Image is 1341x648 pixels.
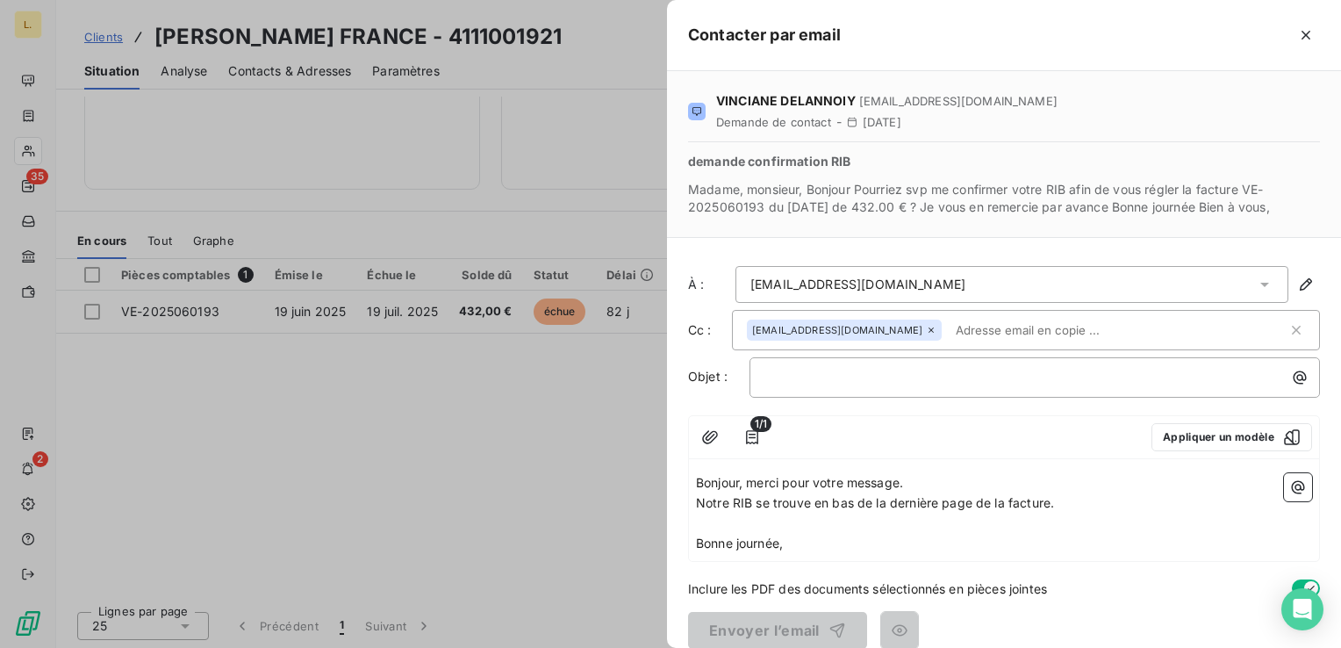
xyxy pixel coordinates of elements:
span: Bonjour, merci pour votre message. [696,475,903,490]
span: Madame, monsieur, Bonjour Pourriez svp me confirmer votre RIB afin de vous régler la facture VE-2... [688,181,1320,216]
div: - [716,113,1058,131]
span: [EMAIL_ADDRESS][DOMAIN_NAME] [859,94,1058,108]
span: VINCIANE DELANNOIY [716,92,856,110]
span: Bonne journée, [696,536,783,551]
span: Objet : [688,369,728,384]
span: [DATE] [863,115,901,129]
label: Cc : [688,321,732,339]
h5: Contacter par email [688,23,841,47]
span: demande confirmation RIB [688,153,1320,170]
input: Adresse email en copie ... [949,317,1151,343]
div: Open Intercom Messenger [1281,588,1323,630]
span: [EMAIL_ADDRESS][DOMAIN_NAME] [752,325,922,335]
div: [EMAIL_ADDRESS][DOMAIN_NAME] [750,276,965,293]
label: À : [688,276,732,293]
span: Notre RIB se trouve en bas de la dernière page de la facture. [696,495,1054,510]
button: Appliquer un modèle [1151,423,1312,451]
span: 1/1 [750,416,771,432]
span: Inclure les PDF des documents sélectionnés en pièces jointes [688,580,1047,598]
span: Demande de contact [716,115,831,129]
